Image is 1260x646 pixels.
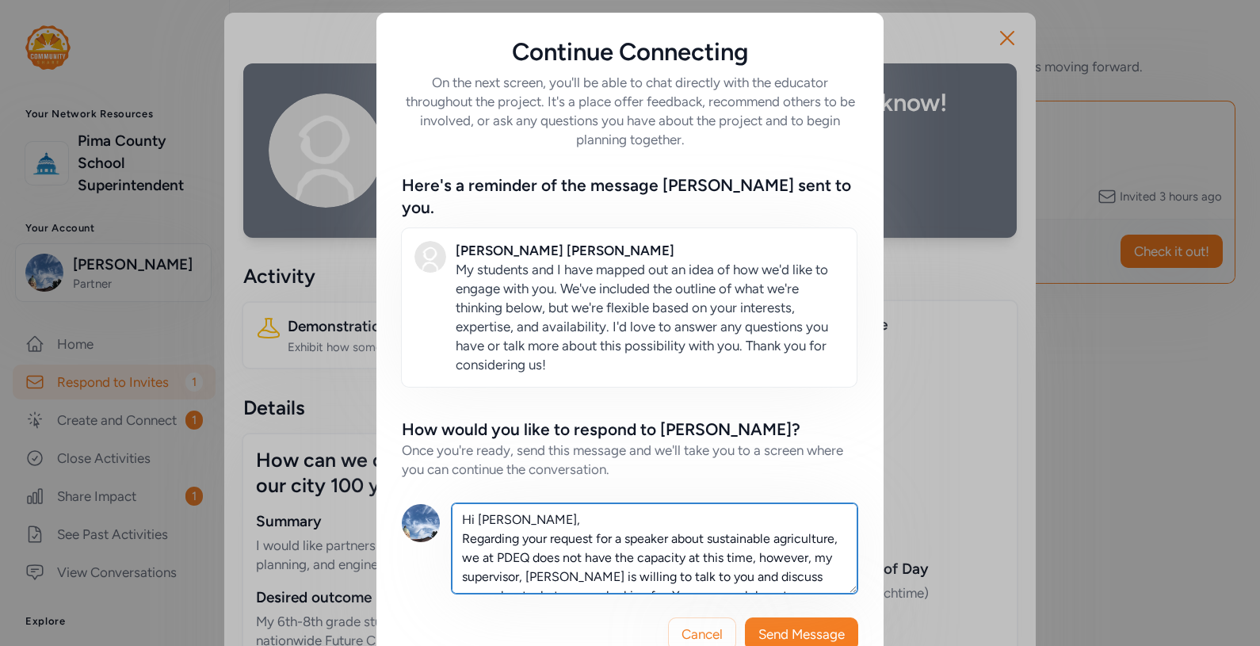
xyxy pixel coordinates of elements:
[452,503,857,594] textarea: Hi [PERSON_NAME], Regarding your request for a speaker about sustainable agriculture, we at PDEQ ...
[402,73,858,149] h6: On the next screen, you'll be able to chat directly with the educator throughout the project. It'...
[456,241,674,260] div: [PERSON_NAME] [PERSON_NAME]
[402,174,858,219] div: Here's a reminder of the message [PERSON_NAME] sent to you.
[456,260,844,374] p: My students and I have mapped out an idea of how we'd like to engage with you. We've included the...
[758,625,845,644] span: Send Message
[682,625,723,644] span: Cancel
[402,38,858,67] h5: Continue Connecting
[402,504,440,542] img: Avatar
[402,441,858,479] div: Once you're ready, send this message and we'll take you to a screen where you can continue the co...
[414,241,446,273] img: Avatar
[402,419,800,441] div: How would you like to respond to [PERSON_NAME]?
